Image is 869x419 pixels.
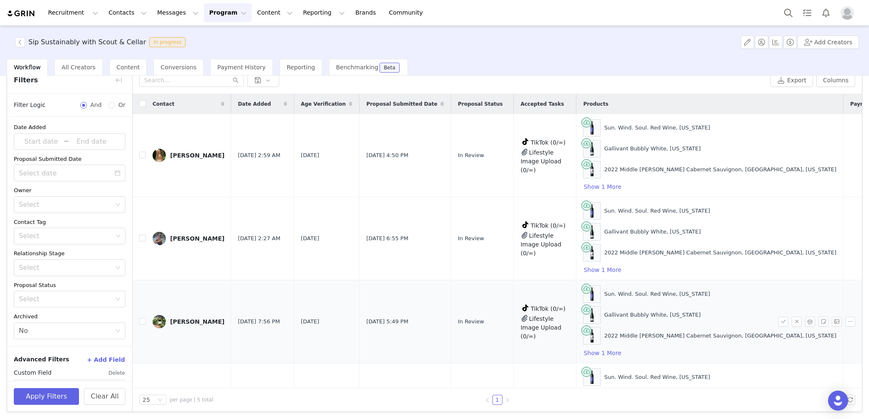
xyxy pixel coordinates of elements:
div: Select [19,232,113,240]
button: Clear All [84,388,125,405]
i: icon: right [505,398,510,403]
div: Gallivant Bubbly White, [US_STATE] [604,311,701,319]
i: icon: calendar [115,170,120,176]
div: [PERSON_NAME] [170,235,224,242]
div: Sun. Wind. Soul. Red Wine, [US_STATE] [604,207,710,215]
span: Age Verification [301,100,346,108]
img: Product Image [587,286,597,302]
img: Product Image [587,140,597,157]
img: grin logo [7,10,36,18]
img: 6b86d5c2-6dff-494e-a36c-f7f5b5aa12b2.jpg [153,315,166,328]
span: per page | 5 total [170,396,213,404]
span: Lifestyle Image Upload (0/∞) [520,232,561,256]
div: Gallivant Bubbly White, [US_STATE] [604,145,701,153]
span: Accepted Tasks [520,100,564,108]
span: [DATE] 5:49 PM [366,317,408,326]
a: 1 [493,395,502,404]
div: Proposal Status [14,281,125,289]
i: icon: down [158,397,163,403]
img: 2680f1d1-1420-4396-9a09-25e712474741.jpg [153,149,166,162]
img: Product Image [587,203,597,219]
button: Columns [816,74,855,87]
span: [DATE] 7:56 PM [238,317,280,326]
span: Reporting [287,64,315,71]
a: [PERSON_NAME] [153,149,224,162]
span: In Review [458,151,484,160]
span: Proposal Submitted Date [366,100,437,108]
span: And [87,101,105,109]
a: Community [384,3,432,22]
h3: Sip Sustainably with Scout & Cellar [28,37,146,47]
img: Product Image [587,369,597,386]
span: Advanced Filters [14,355,69,364]
div: Sun. Wind. Soul. Red Wine, [US_STATE] [604,290,710,298]
span: In Review [458,317,484,326]
span: Lifestyle Image Upload (0/∞) [520,315,561,340]
img: Product Image [587,223,597,240]
div: [PERSON_NAME] [170,318,224,325]
div: Date Added [14,123,125,132]
div: Proposal Submitted Date [14,155,125,163]
button: Content [252,3,298,22]
span: Workflow [14,64,41,71]
button: Notifications [817,3,835,22]
button: Export [770,74,813,87]
div: Gallivant Bubbly White, [US_STATE] [604,228,701,236]
img: placeholder-profile.jpg [841,6,854,20]
button: + Add Field [87,353,125,366]
a: Tasks [798,3,816,22]
div: Owner [14,186,125,195]
button: Show 1 More [583,182,622,192]
img: 78b3f1e9-dafd-434c-bc34-145f4840f4f3.jpg [153,232,166,245]
div: Beta [384,65,395,70]
span: Custom Field [14,368,51,377]
span: Products [583,100,608,108]
span: Benchmarking [336,64,378,71]
span: Conversions [161,64,196,71]
div: Select [19,295,111,303]
span: [object Object] [15,37,189,47]
span: Lifestyle Image Upload (0/∞) [520,149,561,173]
input: Select date [14,165,125,181]
span: [DATE] [301,151,319,160]
button: Show 1 More [583,265,622,275]
div: Relationship Stage [14,249,125,258]
input: Search... [139,74,244,87]
span: In Review [458,234,484,243]
button: Delete [108,366,125,380]
li: 1 [492,395,502,405]
span: Filter Logic [14,101,46,109]
button: Search [779,3,798,22]
i: icon: down [115,202,120,208]
button: Add Creators [798,36,859,49]
span: [DATE] [301,317,319,326]
div: Open Intercom Messenger [828,391,848,411]
span: All Creators [61,64,95,71]
i: icon: down [116,234,121,239]
span: Or [115,101,125,109]
div: Sun. Wind. Soul. Red Wine, [US_STATE] [604,124,710,132]
div: Contact Tag [14,218,125,226]
button: Reporting [298,3,350,22]
button: Recruitment [43,3,103,22]
a: Brands [350,3,383,22]
span: Payment History [217,64,266,71]
div: 2022 Middle [PERSON_NAME] Cabernet Sauvignon, [GEOGRAPHIC_DATA], [US_STATE] [604,165,836,174]
button: Messages [152,3,204,22]
img: Product Image [587,328,597,344]
span: [DATE] 2:59 AM [238,151,280,160]
span: TikTok (0/∞) [530,139,566,146]
div: 2022 Middle [PERSON_NAME] Cabernet Sauvignon, [GEOGRAPHIC_DATA], [US_STATE] [604,249,836,257]
img: Product Image [587,119,597,136]
span: [DATE] [301,234,319,243]
img: Product Image [587,161,597,178]
span: Filters [14,75,38,85]
div: 25 [143,395,150,404]
div: Sun. Wind. Soul. Red Wine, [US_STATE] [604,373,710,381]
span: TikTok (0/∞) [530,222,566,229]
img: Product Image [587,307,597,323]
button: Profile [836,6,862,20]
div: [PERSON_NAME] [170,152,224,159]
button: Show 1 More [583,348,622,358]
